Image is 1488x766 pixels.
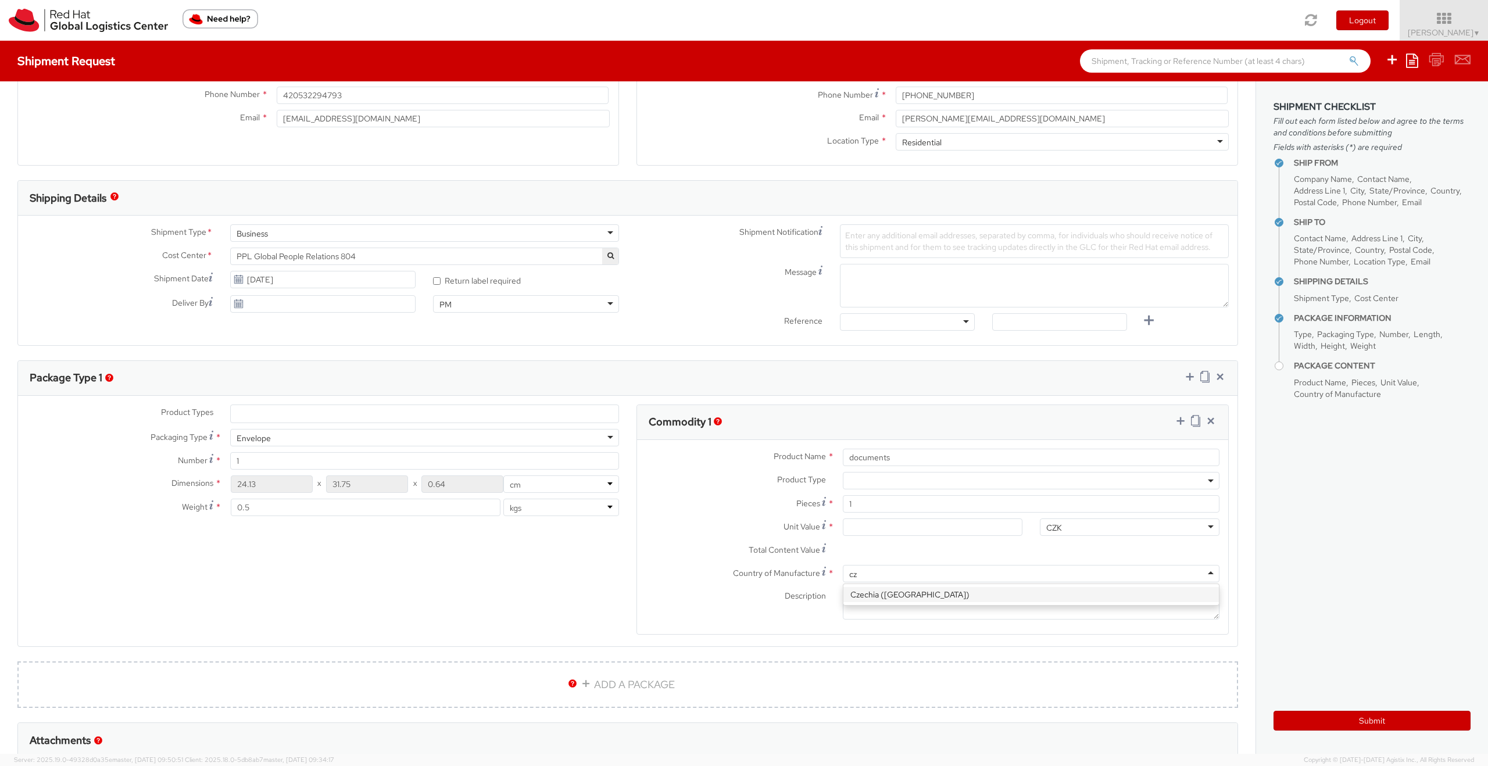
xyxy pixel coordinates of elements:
[1354,293,1398,303] span: Cost Center
[30,735,91,746] h3: Attachments
[777,474,826,485] span: Product Type
[171,478,213,488] span: Dimensions
[1350,341,1376,351] span: Weight
[1294,277,1471,286] h4: Shipping Details
[240,112,260,123] span: Email
[237,228,268,239] div: Business
[205,89,260,99] span: Phone Number
[1294,293,1349,303] span: Shipment Type
[1369,185,1425,196] span: State/Province
[785,590,826,601] span: Description
[161,407,213,417] span: Product Types
[1294,314,1471,323] h4: Package Information
[1342,197,1397,207] span: Phone Number
[151,432,208,442] span: Packaging Type
[733,568,820,578] span: Country of Manufacture
[1294,329,1312,339] span: Type
[9,9,168,32] img: rh-logistics-00dfa346123c4ec078e1.svg
[749,545,820,555] span: Total Content Value
[30,192,106,204] h3: Shipping Details
[1294,159,1471,167] h4: Ship From
[1294,185,1345,196] span: Address Line 1
[408,475,421,493] span: X
[1354,256,1405,267] span: Location Type
[162,249,206,263] span: Cost Center
[784,521,820,532] span: Unit Value
[433,273,523,287] label: Return label required
[1351,377,1375,388] span: Pieces
[818,90,873,100] span: Phone Number
[1294,377,1346,388] span: Product Name
[151,226,206,239] span: Shipment Type
[1350,185,1364,196] span: City
[1408,233,1422,244] span: City
[902,137,942,148] div: Residential
[185,756,334,764] span: Client: 2025.18.0-5db8ab7
[1317,329,1374,339] span: Packaging Type
[182,502,208,512] span: Weight
[1321,341,1345,351] span: Height
[1080,49,1371,73] input: Shipment, Tracking or Reference Number (at least 4 chars)
[1411,256,1430,267] span: Email
[1294,389,1381,399] span: Country of Manufacture
[112,756,183,764] span: master, [DATE] 09:50:51
[1294,197,1337,207] span: Postal Code
[827,135,879,146] span: Location Type
[1355,245,1384,255] span: Country
[1294,174,1352,184] span: Company Name
[17,661,1238,708] a: ADD A PACKAGE
[263,756,334,764] span: master, [DATE] 09:34:17
[1414,329,1440,339] span: Length
[1294,245,1350,255] span: State/Province
[1294,233,1346,244] span: Contact Name
[433,277,441,285] input: Return label required
[739,226,818,238] span: Shipment Notification
[1430,185,1460,196] span: Country
[1304,756,1474,765] span: Copyright © [DATE]-[DATE] Agistix Inc., All Rights Reserved
[796,498,820,509] span: Pieces
[1473,28,1480,38] span: ▼
[1294,341,1315,351] span: Width
[1402,197,1422,207] span: Email
[237,251,613,262] span: PPL Global People Relations 804
[172,297,209,309] span: Deliver By
[1046,522,1062,534] div: CZK
[1274,115,1471,138] span: Fill out each form listed below and agree to the terms and conditions before submitting
[1336,10,1389,30] button: Logout
[1357,174,1410,184] span: Contact Name
[17,55,115,67] h4: Shipment Request
[326,475,408,493] input: Width
[774,451,826,461] span: Product Name
[859,112,879,123] span: Email
[1274,711,1471,731] button: Submit
[1294,218,1471,227] h4: Ship To
[154,273,209,285] span: Shipment Date
[178,455,208,466] span: Number
[231,475,313,493] input: Length
[1294,361,1471,370] h4: Package Content
[1351,233,1403,244] span: Address Line 1
[237,432,271,444] div: Envelope
[230,248,619,265] span: PPL Global People Relations 804
[313,475,326,493] span: X
[183,9,258,28] button: Need help?
[439,299,452,310] div: PM
[421,475,503,493] input: Height
[845,230,1212,252] span: Enter any additional email addresses, separated by comma, for individuals who should receive noti...
[785,267,817,277] span: Message
[1294,256,1348,267] span: Phone Number
[1379,329,1408,339] span: Number
[1380,377,1417,388] span: Unit Value
[14,756,183,764] span: Server: 2025.19.0-49328d0a35e
[843,587,1219,602] div: Czechia ([GEOGRAPHIC_DATA])
[1274,141,1471,153] span: Fields with asterisks (*) are required
[1274,102,1471,112] h3: Shipment Checklist
[30,372,102,384] h3: Package Type 1
[1389,245,1432,255] span: Postal Code
[784,316,822,326] span: Reference
[1408,27,1480,38] span: [PERSON_NAME]
[649,416,711,428] h3: Commodity 1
